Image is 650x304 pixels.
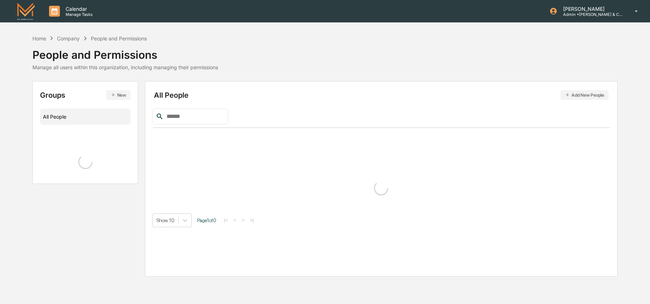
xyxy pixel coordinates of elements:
div: People and Permissions [91,35,147,41]
p: Manage Tasks [60,12,96,17]
div: Groups [40,90,131,100]
button: < [231,217,238,223]
button: New [106,90,131,100]
div: Home [32,35,46,41]
div: All People [43,111,128,123]
p: Admin • [PERSON_NAME] & Co. - BD [557,12,624,17]
div: Company [57,35,80,41]
button: Add New People [561,90,609,100]
div: People and Permissions [32,43,218,61]
p: [PERSON_NAME] [557,6,624,12]
p: Calendar [60,6,96,12]
div: Manage all users within this organization, including managing their permissions [32,64,218,70]
img: logo [17,3,35,19]
button: >| [248,217,256,223]
button: |< [222,217,230,223]
button: > [239,217,247,223]
div: All People [154,90,609,100]
span: Page 1 of 0 [197,217,216,223]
